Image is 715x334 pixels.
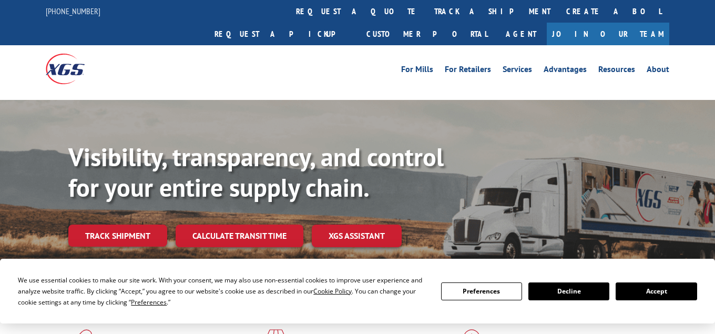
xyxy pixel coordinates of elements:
[313,287,352,296] span: Cookie Policy
[312,225,402,247] a: XGS ASSISTANT
[647,65,669,77] a: About
[131,298,167,307] span: Preferences
[544,65,587,77] a: Advantages
[441,282,522,300] button: Preferences
[176,225,303,247] a: Calculate transit time
[528,282,609,300] button: Decline
[598,65,635,77] a: Resources
[359,23,495,45] a: Customer Portal
[547,23,669,45] a: Join Our Team
[207,23,359,45] a: Request a pickup
[68,140,444,204] b: Visibility, transparency, and control for your entire supply chain.
[495,23,547,45] a: Agent
[68,225,167,247] a: Track shipment
[616,282,697,300] button: Accept
[445,65,491,77] a: For Retailers
[46,6,100,16] a: [PHONE_NUMBER]
[18,275,428,308] div: We use essential cookies to make our site work. With your consent, we may also use non-essential ...
[503,65,532,77] a: Services
[401,65,433,77] a: For Mills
